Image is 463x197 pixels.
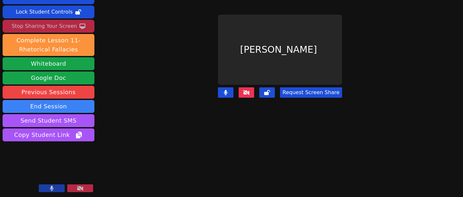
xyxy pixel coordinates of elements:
button: Lock Student Controls [3,5,94,18]
button: End Session [3,100,94,113]
a: Previous Sessions [3,86,94,99]
span: Copy Student Link [14,130,83,139]
button: Stop Sharing Your Screen [3,20,94,33]
div: Lock Student Controls [16,7,73,17]
button: Copy Student Link [3,128,94,141]
button: Request Screen Share [280,87,342,98]
div: Stop Sharing Your Screen [12,21,77,31]
button: Complete Lesson 11- Rhetorical Fallacies [3,34,94,56]
a: Google Doc [3,71,94,84]
button: Whiteboard [3,57,94,70]
button: Send Student SMS [3,114,94,127]
div: [PERSON_NAME] [218,15,342,84]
